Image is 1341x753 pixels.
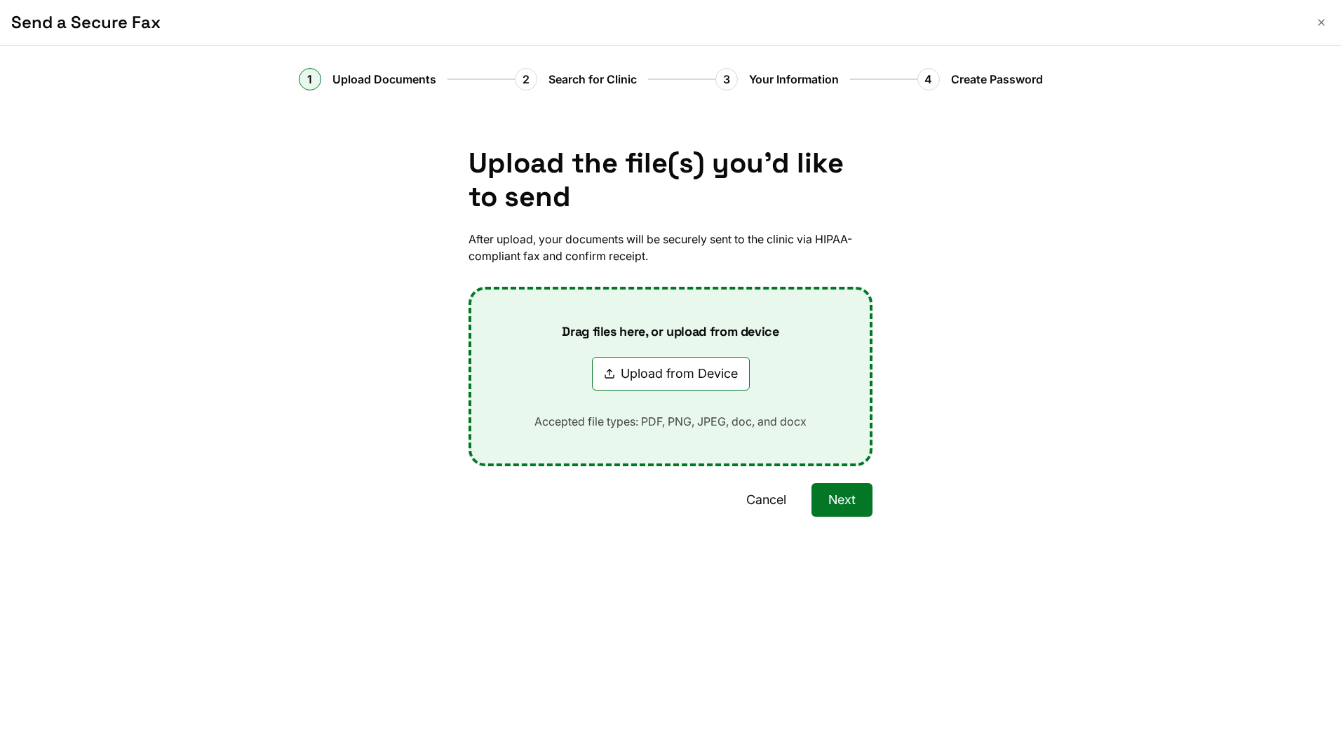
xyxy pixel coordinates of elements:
[332,71,436,88] span: Upload Documents
[469,231,872,264] p: After upload, your documents will be securely sent to the clinic via HIPAA-compliant fax and conf...
[299,68,321,90] div: 1
[1313,14,1330,31] button: Close
[729,483,803,517] button: Cancel
[548,71,637,88] span: Search for Clinic
[592,357,750,391] button: Upload from Device
[469,147,872,214] h1: Upload the file(s) you'd like to send
[715,68,738,90] div: 3
[811,483,872,517] button: Next
[11,11,1302,34] h1: Send a Secure Fax
[512,413,829,430] p: Accepted file types: PDF, PNG, JPEG, doc, and docx
[951,71,1043,88] span: Create Password
[539,323,801,340] p: Drag files here, or upload from device
[749,71,839,88] span: Your Information
[515,68,537,90] div: 2
[917,68,940,90] div: 4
